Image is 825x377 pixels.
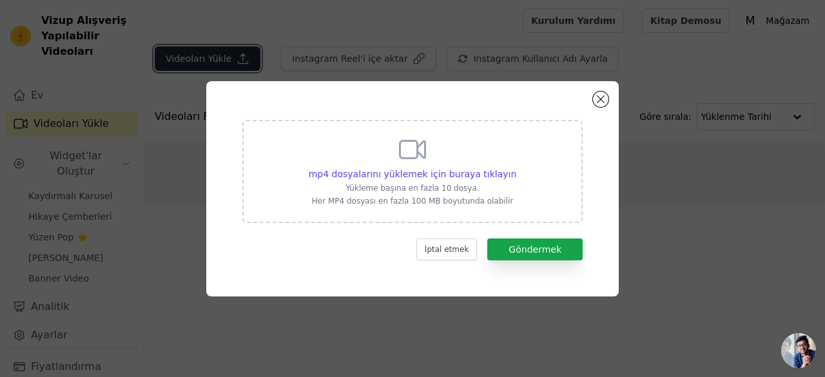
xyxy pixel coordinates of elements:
[781,333,816,368] a: Açık sohbet
[312,197,514,206] font: Her MP4 dosyası en fazla 100 MB boyutunda olabilir
[309,169,517,179] font: mp4 dosyalarını yüklemek için buraya tıklayın
[509,244,561,255] font: Göndermek
[425,245,469,254] font: İptal etmek
[345,184,479,193] font: Yükleme başına en fazla 10 dosya.
[593,92,608,107] button: Modal'ı kapat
